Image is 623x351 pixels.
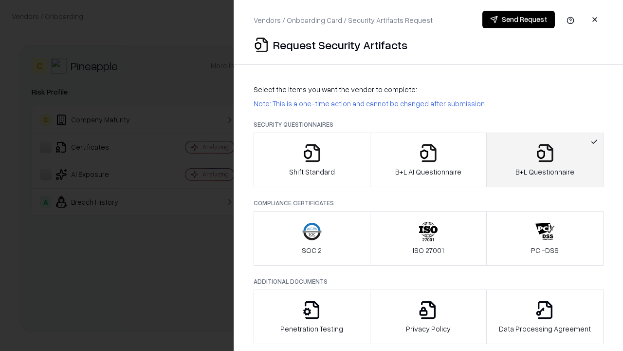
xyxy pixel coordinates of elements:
p: Compliance Certificates [254,199,604,207]
button: ISO 27001 [370,211,487,266]
p: Select the items you want the vendor to complete: [254,84,604,95]
p: PCI-DSS [531,245,559,255]
button: B+L Questionnaire [486,133,604,187]
p: Data Processing Agreement [499,324,591,334]
button: Penetration Testing [254,290,370,344]
p: Security Questionnaires [254,120,604,129]
button: PCI-DSS [486,211,604,266]
button: Data Processing Agreement [486,290,604,344]
p: Note: This is a one-time action and cannot be changed after submission. [254,98,604,109]
p: B+L AI Questionnaire [395,167,461,177]
p: SOC 2 [302,245,322,255]
p: Shift Standard [289,167,335,177]
p: Additional Documents [254,277,604,286]
button: SOC 2 [254,211,370,266]
button: Privacy Policy [370,290,487,344]
p: ISO 27001 [413,245,444,255]
p: Penetration Testing [280,324,343,334]
p: Privacy Policy [406,324,451,334]
button: B+L AI Questionnaire [370,133,487,187]
p: Vendors / Onboarding Card / Security Artifacts Request [254,15,433,25]
p: Request Security Artifacts [273,37,407,53]
button: Send Request [482,11,555,28]
p: B+L Questionnaire [515,167,574,177]
button: Shift Standard [254,133,370,187]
